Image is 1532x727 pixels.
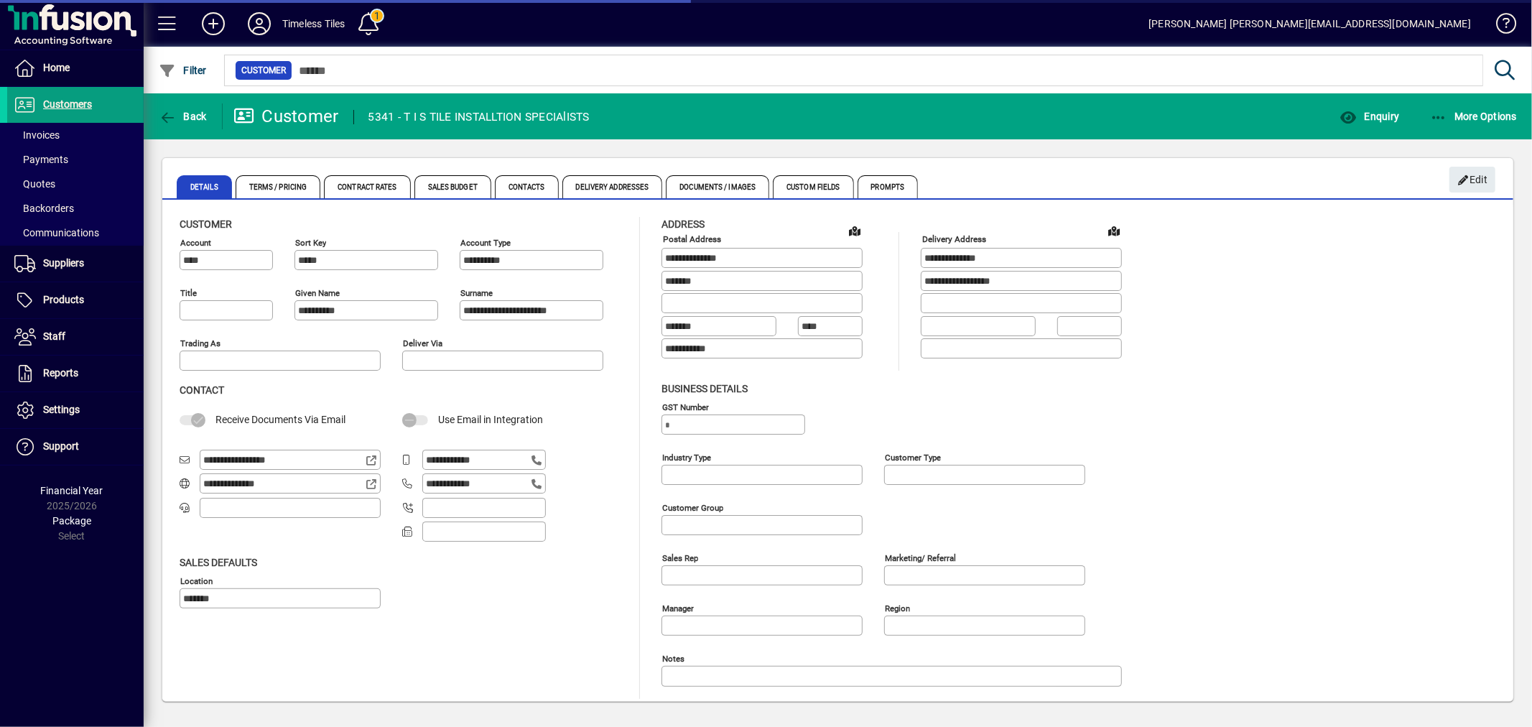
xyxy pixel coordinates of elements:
[885,603,910,613] mat-label: Region
[666,175,769,198] span: Documents / Images
[773,175,853,198] span: Custom Fields
[43,62,70,73] span: Home
[1449,167,1495,193] button: Edit
[180,575,213,585] mat-label: Location
[43,257,84,269] span: Suppliers
[180,218,232,230] span: Customer
[180,288,197,298] mat-label: Title
[885,552,956,562] mat-label: Marketing/ Referral
[7,123,144,147] a: Invoices
[495,175,559,198] span: Contacts
[155,103,210,129] button: Back
[661,218,705,230] span: Address
[562,175,663,198] span: Delivery Addresses
[144,103,223,129] app-page-header-button: Back
[324,175,410,198] span: Contract Rates
[52,515,91,527] span: Package
[403,338,442,348] mat-label: Deliver via
[858,175,919,198] span: Prompts
[7,356,144,392] a: Reports
[7,282,144,318] a: Products
[7,221,144,245] a: Communications
[460,288,493,298] mat-label: Surname
[43,294,84,305] span: Products
[662,603,694,613] mat-label: Manager
[7,147,144,172] a: Payments
[7,50,144,86] a: Home
[180,238,211,248] mat-label: Account
[43,330,65,342] span: Staff
[885,452,941,462] mat-label: Customer type
[236,11,282,37] button: Profile
[14,154,68,165] span: Payments
[368,106,590,129] div: 5341 - T I S TILE INSTALLTION SPECIAlISTS
[180,338,220,348] mat-label: Trading as
[233,105,339,128] div: Customer
[190,11,236,37] button: Add
[295,238,326,248] mat-label: Sort key
[43,404,80,415] span: Settings
[7,246,144,282] a: Suppliers
[180,384,224,396] span: Contact
[1426,103,1521,129] button: More Options
[661,383,748,394] span: Business details
[1102,219,1125,242] a: View on map
[460,238,511,248] mat-label: Account Type
[236,175,321,198] span: Terms / Pricing
[843,219,866,242] a: View on map
[43,98,92,110] span: Customers
[662,502,723,512] mat-label: Customer group
[159,65,207,76] span: Filter
[14,203,74,214] span: Backorders
[662,653,684,663] mat-label: Notes
[1336,103,1403,129] button: Enquiry
[1485,3,1514,50] a: Knowledge Base
[1430,111,1518,122] span: More Options
[1457,168,1488,192] span: Edit
[7,429,144,465] a: Support
[662,552,698,562] mat-label: Sales rep
[215,414,345,425] span: Receive Documents Via Email
[282,12,345,35] div: Timeless Tiles
[7,196,144,221] a: Backorders
[7,392,144,428] a: Settings
[155,57,210,83] button: Filter
[43,440,79,452] span: Support
[662,452,711,462] mat-label: Industry type
[14,227,99,239] span: Communications
[7,172,144,196] a: Quotes
[14,129,60,141] span: Invoices
[241,63,286,78] span: Customer
[41,485,103,496] span: Financial Year
[43,367,78,379] span: Reports
[159,111,207,122] span: Back
[7,319,144,355] a: Staff
[414,175,491,198] span: Sales Budget
[14,178,55,190] span: Quotes
[295,288,340,298] mat-label: Given name
[438,414,543,425] span: Use Email in Integration
[662,402,709,412] mat-label: GST Number
[1148,12,1471,35] div: [PERSON_NAME] [PERSON_NAME][EMAIL_ADDRESS][DOMAIN_NAME]
[1340,111,1399,122] span: Enquiry
[177,175,232,198] span: Details
[180,557,257,568] span: Sales defaults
